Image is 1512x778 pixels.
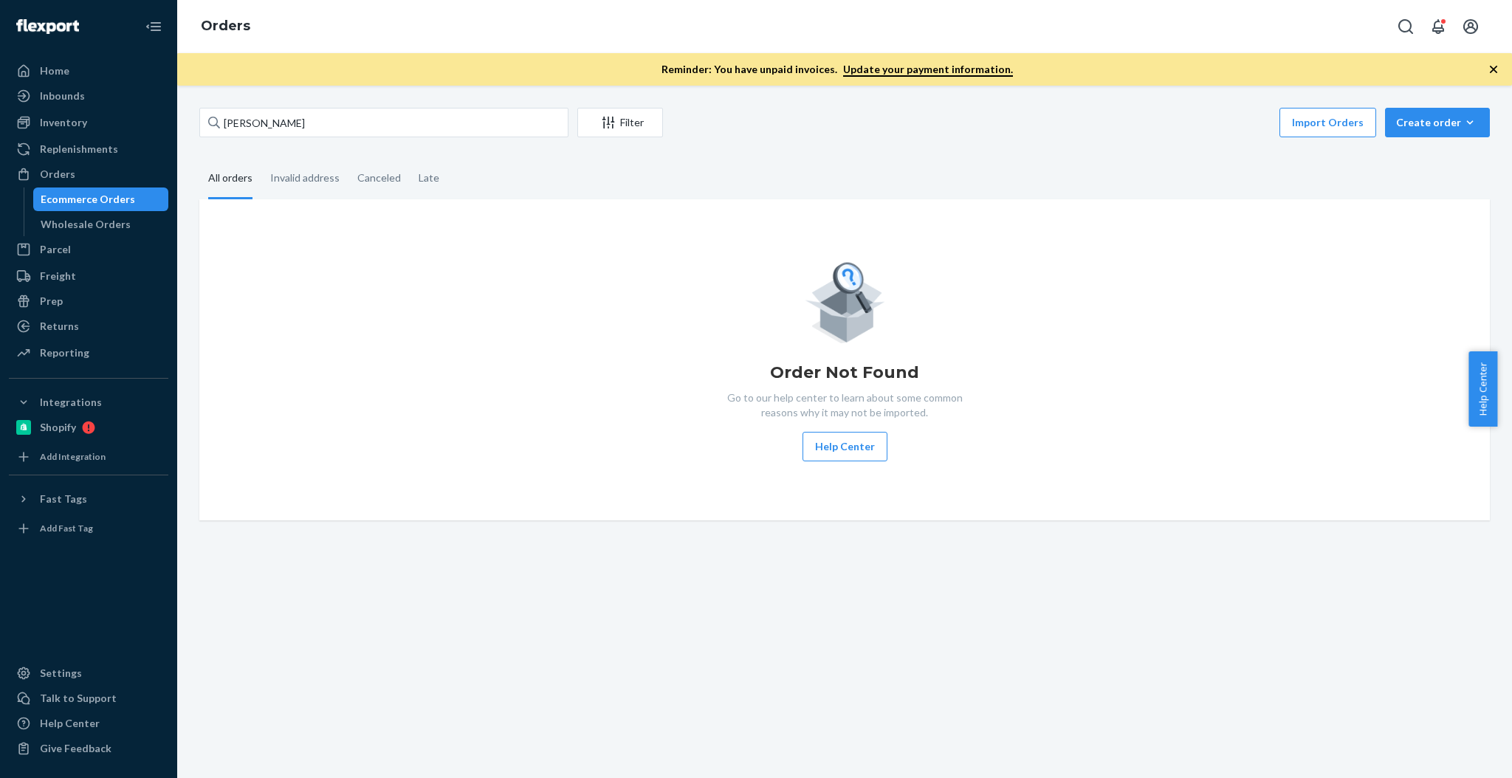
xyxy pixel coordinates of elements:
div: Replenishments [40,142,118,156]
a: Add Fast Tag [9,517,168,540]
button: Integrations [9,390,168,414]
a: Help Center [9,712,168,735]
a: Home [9,59,168,83]
div: Invalid address [270,159,340,197]
div: Home [40,63,69,78]
div: Inventory [40,115,87,130]
a: Add Integration [9,445,168,469]
button: Open account menu [1456,12,1485,41]
button: Give Feedback [9,737,168,760]
ol: breadcrumbs [189,5,262,48]
div: Ecommerce Orders [41,192,135,207]
a: Returns [9,314,168,338]
p: Go to our help center to learn about some common reasons why it may not be imported. [715,390,974,420]
a: Inventory [9,111,168,134]
div: Talk to Support [40,691,117,706]
img: Flexport logo [16,19,79,34]
a: Replenishments [9,137,168,161]
button: Fast Tags [9,487,168,511]
a: Update your payment information. [843,63,1013,77]
a: Settings [9,661,168,685]
button: Create order [1385,108,1490,137]
button: Import Orders [1279,108,1376,137]
img: Empty list [805,258,885,343]
a: Orders [201,18,250,34]
div: Help Center [40,716,100,731]
div: Wholesale Orders [41,217,131,232]
div: Late [419,159,439,197]
div: Create order [1396,115,1479,130]
iframe: Opens a widget where you can chat to one of our agents [1418,734,1497,771]
a: Reporting [9,341,168,365]
div: Add Fast Tag [40,522,93,534]
button: Help Center [1468,351,1497,427]
div: Give Feedback [40,741,111,756]
button: Open Search Box [1391,12,1420,41]
input: Search orders [199,108,568,137]
div: Shopify [40,420,76,435]
h1: Order Not Found [770,361,919,385]
div: Parcel [40,242,71,257]
div: Settings [40,666,82,681]
div: All orders [208,159,252,199]
a: Freight [9,264,168,288]
p: Reminder: You have unpaid invoices. [661,62,1013,77]
a: Wholesale Orders [33,213,169,236]
button: Help Center [803,432,887,461]
div: Prep [40,294,63,309]
div: Filter [578,115,662,130]
a: Ecommerce Orders [33,187,169,211]
div: Returns [40,319,79,334]
div: Fast Tags [40,492,87,506]
div: Orders [40,167,75,182]
a: Prep [9,289,168,313]
div: Add Integration [40,450,106,463]
button: Filter [577,108,663,137]
div: Freight [40,269,76,283]
div: Integrations [40,395,102,410]
a: Orders [9,162,168,186]
button: Talk to Support [9,686,168,710]
div: Reporting [40,345,89,360]
a: Shopify [9,416,168,439]
button: Close Navigation [139,12,168,41]
a: Parcel [9,238,168,261]
button: Open notifications [1423,12,1453,41]
div: Canceled [357,159,401,197]
a: Inbounds [9,84,168,108]
div: Inbounds [40,89,85,103]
